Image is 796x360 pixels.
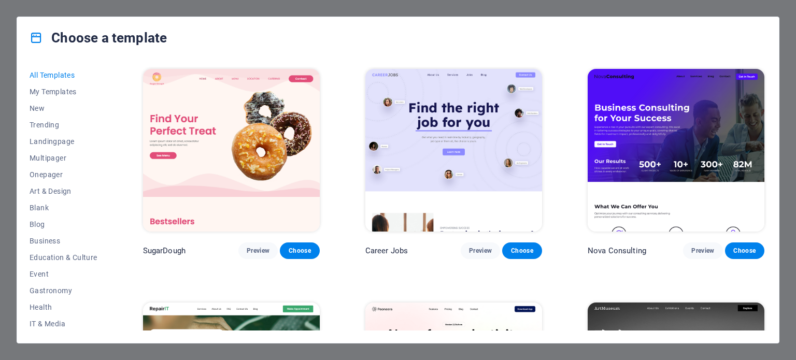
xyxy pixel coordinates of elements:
[30,67,97,83] button: All Templates
[725,242,764,259] button: Choose
[30,249,97,266] button: Education & Culture
[30,104,97,112] span: New
[588,69,764,232] img: Nova Consulting
[280,242,319,259] button: Choose
[30,315,97,332] button: IT & Media
[30,133,97,150] button: Landingpage
[30,183,97,199] button: Art & Design
[143,69,320,232] img: SugarDough
[30,320,97,328] span: IT & Media
[30,216,97,233] button: Blog
[510,247,533,255] span: Choose
[30,71,97,79] span: All Templates
[30,137,97,146] span: Landingpage
[30,299,97,315] button: Health
[30,170,97,179] span: Onepager
[469,247,492,255] span: Preview
[30,237,97,245] span: Business
[30,270,97,278] span: Event
[30,154,97,162] span: Multipager
[30,150,97,166] button: Multipager
[733,247,756,255] span: Choose
[30,166,97,183] button: Onepager
[30,100,97,117] button: New
[365,69,542,232] img: Career Jobs
[30,266,97,282] button: Event
[30,83,97,100] button: My Templates
[288,247,311,255] span: Choose
[30,88,97,96] span: My Templates
[30,121,97,129] span: Trending
[30,286,97,295] span: Gastronomy
[238,242,278,259] button: Preview
[30,199,97,216] button: Blank
[691,247,714,255] span: Preview
[30,282,97,299] button: Gastronomy
[502,242,542,259] button: Choose
[683,242,722,259] button: Preview
[588,246,646,256] p: Nova Consulting
[461,242,500,259] button: Preview
[30,233,97,249] button: Business
[30,253,97,262] span: Education & Culture
[365,246,408,256] p: Career Jobs
[30,30,167,46] h4: Choose a template
[247,247,269,255] span: Preview
[30,220,97,228] span: Blog
[30,204,97,212] span: Blank
[143,246,186,256] p: SugarDough
[30,303,97,311] span: Health
[30,117,97,133] button: Trending
[30,187,97,195] span: Art & Design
